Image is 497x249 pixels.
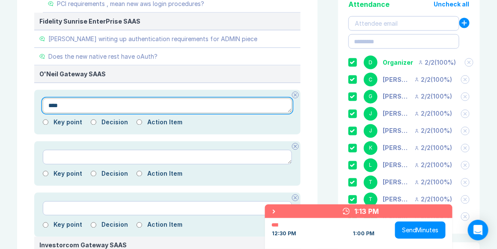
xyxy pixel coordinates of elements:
div: 2 / 2 ( 100 %) [414,179,452,186]
div: Ken Olson [383,145,409,152]
div: T [364,193,378,207]
div: Josh Truong [383,128,409,135]
div: 2 / 2 ( 100 %) [414,196,452,203]
div: Does the new native rest have oAuth? [48,53,158,60]
div: PCI requirements , mean new aws login procedures? [57,0,204,7]
button: SendMinutes [395,222,446,239]
div: O'Neil Gateway SAAS [39,71,295,78]
div: J [364,124,378,138]
div: Open Intercom Messenger [468,220,488,240]
div: 12:30 PM [272,230,296,237]
div: D [364,56,378,69]
button: Uncheck all [434,1,470,8]
div: T [364,176,378,189]
div: J [364,107,378,121]
div: 2 / 2 ( 100 %) [414,162,452,169]
label: Decision [101,222,128,228]
label: Key point [54,171,82,177]
label: Action Item [147,119,182,126]
div: 2 / 2 ( 100 %) [414,111,452,117]
div: C [364,73,378,87]
div: G [364,90,378,104]
label: Decision [101,171,128,177]
div: Investorcom Gateway SAAS [39,242,295,249]
div: [PERSON_NAME] writing up authentication requirements for ADMIN piece [48,36,257,42]
div: Fidelity Sunrise EnterPrise SAAS [39,18,295,25]
div: 2 / 2 ( 100 %) [414,145,452,152]
div: Organizer [383,59,413,66]
div: K [364,141,378,155]
label: Action Item [147,222,182,228]
div: Tim Ciceran [383,179,409,186]
div: 2 / 2 ( 100 %) [414,93,452,100]
div: Jim Martin [383,111,409,117]
label: Key point [54,222,82,228]
div: Laurie Pirmann [383,162,409,169]
label: Decision [101,119,128,126]
div: 1:00 PM [353,230,375,237]
div: 2 / 2 ( 100 %) [418,59,456,66]
div: Gareth Lewis [383,93,409,100]
div: 2 / 2 ( 100 %) [414,76,452,83]
label: Action Item [147,171,182,177]
div: 2 / 2 ( 100 %) [414,128,452,135]
label: Key point [54,119,82,126]
div: 1:13 PM [355,206,379,216]
div: Chris Halicki [383,76,409,83]
div: L [364,159,378,172]
div: Tim McKee [383,196,409,203]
